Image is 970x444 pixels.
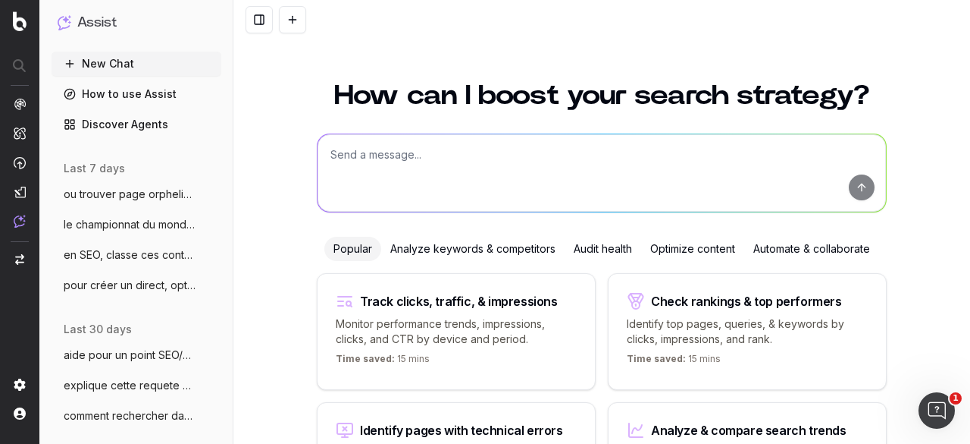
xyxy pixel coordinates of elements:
p: 15 mins [627,353,721,371]
span: Time saved: [627,353,686,364]
div: Optimize content [641,237,744,261]
img: Assist [58,15,71,30]
span: last 7 days [64,161,125,176]
button: explique cette requete SQL SELECT DIS [52,373,221,398]
button: le championnat du monde masculin de vole [52,213,221,237]
div: Check rankings & top performers [651,295,842,307]
span: ou trouver page orpheline liste [64,187,197,202]
p: Identify top pages, queries, & keywords by clicks, impressions, and rank. [627,316,868,347]
span: explique cette requete SQL SELECT DIS [64,378,197,393]
div: Analyze & compare search trends [651,424,846,436]
div: Analyze keywords & competitors [381,237,565,261]
p: Monitor performance trends, impressions, clicks, and CTR by device and period. [336,316,577,347]
img: Switch project [15,254,24,265]
span: pour créer un direct, optimise le SEO po [64,278,197,293]
button: ou trouver page orpheline liste [52,182,221,206]
img: Assist [14,215,26,228]
img: Botify logo [13,11,27,31]
div: Automate & collaborate [744,237,879,261]
span: comment rechercher dans botify des donné [64,408,197,424]
span: le championnat du monde masculin de vole [64,217,197,232]
a: Discover Agents [52,112,221,137]
span: last 30 days [64,322,132,337]
img: Studio [14,186,26,198]
h1: How can I boost your search strategy? [317,82,887,109]
button: comment rechercher dans botify des donné [52,404,221,428]
img: Analytics [14,98,26,110]
button: Assist [58,12,215,33]
img: My account [14,408,26,420]
span: en SEO, classe ces contenus en chaud fro [64,247,197,263]
iframe: Intercom live chat [918,392,955,429]
span: 1 [950,392,962,405]
p: 15 mins [336,353,430,371]
h1: Assist [77,12,117,33]
img: Activation [14,156,26,169]
div: Audit health [565,237,641,261]
a: How to use Assist [52,82,221,106]
div: Popular [324,237,381,261]
button: aide pour un point SEO/Data, on va trait [52,343,221,367]
button: en SEO, classe ces contenus en chaud fro [52,243,221,267]
img: Intelligence [14,127,26,140]
img: Setting [14,379,26,391]
div: Track clicks, traffic, & impressions [360,295,558,307]
span: aide pour un point SEO/Data, on va trait [64,348,197,363]
button: pour créer un direct, optimise le SEO po [52,273,221,298]
button: New Chat [52,52,221,76]
div: Identify pages with technical errors [360,424,563,436]
span: Time saved: [336,353,395,364]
